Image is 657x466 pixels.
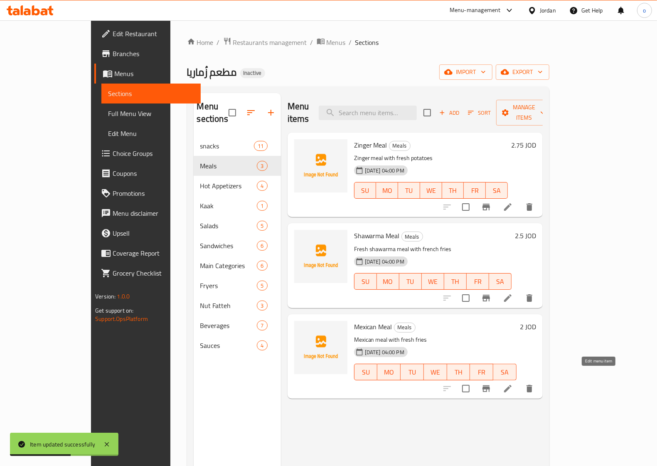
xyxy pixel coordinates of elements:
div: items [257,221,267,231]
div: items [257,321,267,330]
span: Kaak [200,201,257,211]
button: export [496,64,549,80]
button: MO [377,273,399,290]
span: Meals [200,161,257,171]
span: Beverages [200,321,257,330]
span: 1.0.0 [117,291,130,302]
button: delete [519,379,539,399]
span: Sort [468,108,491,118]
span: WE [425,276,441,288]
span: FR [467,185,482,197]
div: Sauces4 [194,335,281,355]
a: Edit menu item [503,202,513,212]
span: Zinger Meal [354,139,387,151]
div: Jordan [540,6,556,15]
a: Edit Restaurant [94,24,201,44]
span: Fryers [200,281,257,291]
span: [DATE] 04:00 PM [362,167,408,175]
div: items [257,201,267,211]
div: items [257,281,267,291]
span: Full Menu View [108,108,194,118]
span: TH [450,366,467,378]
span: Edit Restaurant [113,29,194,39]
span: Sort items [463,106,496,119]
li: / [217,37,220,47]
a: Edit menu item [503,293,513,303]
button: delete [519,197,539,217]
span: Meals [394,323,415,332]
span: Meals [402,232,423,242]
h6: 2 JOD [520,321,536,333]
span: snacks [200,141,254,151]
span: Edit Menu [108,128,194,138]
span: Inactive [240,69,265,76]
span: import [446,67,486,77]
a: Coupons [94,163,201,183]
a: Menu disclaimer [94,203,201,223]
img: Shawarma Meal [294,230,347,283]
span: Salads [200,221,257,231]
button: Manage items [496,100,552,126]
a: Full Menu View [101,104,201,123]
h6: 2.75 JOD [511,139,536,151]
div: Sandwiches6 [194,236,281,256]
a: Restaurants management [223,37,307,48]
span: Get support on: [95,305,133,316]
span: Add [438,108,460,118]
button: delete [519,288,539,308]
button: FR [464,182,486,199]
a: Grocery Checklist [94,263,201,283]
button: TH [447,364,470,380]
span: 6 [257,262,267,270]
div: items [257,161,267,171]
button: TU [399,273,422,290]
span: Mexican Meal [354,321,392,333]
span: MO [381,366,397,378]
span: 4 [257,342,267,350]
button: Branch-specific-item [476,197,496,217]
button: SA [489,273,512,290]
span: 5 [257,222,267,230]
span: 4 [257,182,267,190]
div: items [257,301,267,311]
button: Sort [466,106,493,119]
button: WE [424,364,447,380]
span: TU [404,366,421,378]
span: Sections [355,37,379,47]
span: Menus [327,37,346,47]
div: Hot Appetizers4 [194,176,281,196]
span: Hot Appetizers [200,181,257,191]
span: SU [358,276,374,288]
div: Inactive [240,68,265,78]
span: FR [473,366,490,378]
div: snacks11 [194,136,281,156]
a: Sections [101,84,201,104]
a: Support.OpsPlatform [95,313,148,324]
button: FR [470,364,493,380]
h2: Menu sections [197,100,229,125]
span: 5 [257,282,267,290]
p: Fresh shawarma meal with french fries [354,244,512,254]
span: Coverage Report [113,248,194,258]
span: Select to update [457,380,475,397]
button: Add section [261,103,281,123]
span: [DATE] 04:00 PM [362,258,408,266]
button: Add [436,106,463,119]
li: / [310,37,313,47]
span: SU [358,185,373,197]
span: Restaurants management [233,37,307,47]
div: Salads5 [194,216,281,236]
span: Promotions [113,188,194,198]
div: items [257,340,267,350]
span: Select all sections [224,104,241,121]
div: items [257,181,267,191]
span: o [643,6,646,15]
p: Mexican meal with fresh fries [354,335,517,345]
span: 7 [257,322,267,330]
button: MO [377,364,401,380]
